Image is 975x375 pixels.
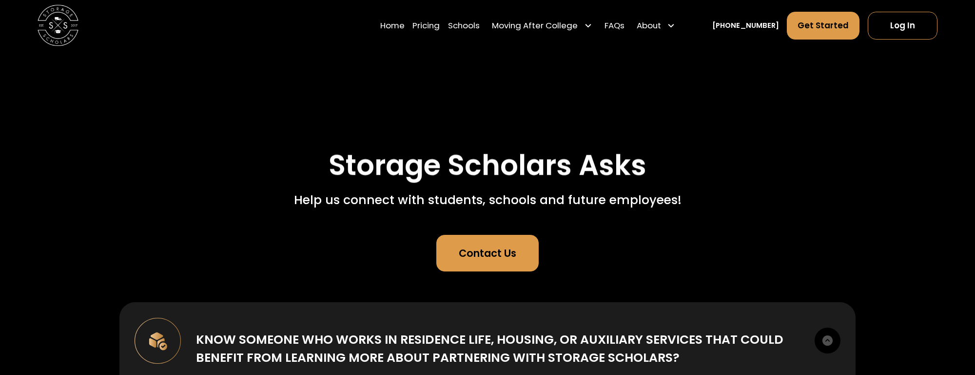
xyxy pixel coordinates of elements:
[632,11,679,40] div: About
[712,20,779,31] a: [PHONE_NUMBER]
[604,11,624,40] a: FAQs
[412,11,440,40] a: Pricing
[459,246,516,261] div: Contact Us
[436,235,539,271] a: Contact Us
[868,12,937,40] a: Log In
[380,11,405,40] a: Home
[637,20,661,32] div: About
[38,5,78,46] img: Storage Scholars main logo
[294,191,682,209] div: Help us connect with students, schools and future employees!
[787,12,859,40] a: Get Started
[329,150,646,181] h1: Storage Scholars Asks
[488,11,596,40] div: Moving After College
[196,331,799,368] div: Know someone who works in Residence Life, Housing, or Auxiliary Services that could benefit from ...
[448,11,480,40] a: Schools
[492,20,578,32] div: Moving After College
